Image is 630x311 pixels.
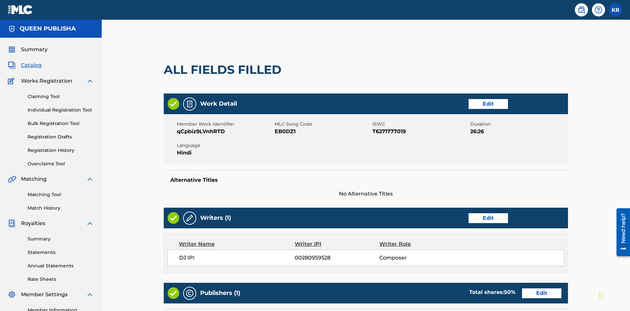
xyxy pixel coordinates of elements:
[86,291,94,299] img: expand
[8,61,16,69] img: Catalog
[164,190,568,198] span: No Alternative Titles
[612,206,630,259] iframe: Resource Center
[28,276,94,283] a: Rate Sheets
[179,254,295,262] span: DJ IPI
[470,128,566,135] span: 26:26
[8,61,42,69] a: CatalogCatalog
[164,62,285,77] h2: ALL FIELDS FILLED
[28,93,94,100] a: Claiming Tool
[592,3,605,16] div: Help
[275,128,371,135] span: EB0DZ1
[599,286,603,306] div: Drag
[28,262,94,269] a: Annual Statements
[295,240,380,248] div: Writer IPI
[28,236,94,242] a: Summary
[295,254,379,262] span: 00280959528
[595,6,602,14] img: help
[28,160,94,167] a: Overclaims Tool
[469,213,508,223] a: Edit
[177,121,273,128] span: Member Work Identifier
[186,289,194,297] img: Publishers
[86,219,94,227] img: expand
[8,46,16,53] img: Summary
[179,240,295,248] div: Writer Name
[522,288,561,298] a: Edit
[21,46,48,53] span: Summary
[200,214,231,222] h5: Writers (1)
[86,77,94,85] img: expand
[469,99,508,109] a: Edit
[200,100,237,108] h5: Work Detail
[8,219,16,227] img: Royalties
[168,98,179,110] img: Valid
[168,212,179,224] img: Valid
[609,3,622,16] div: User Menu
[504,289,515,295] span: 50 %
[8,77,16,85] img: Works Registration
[372,121,469,128] span: ISWC
[177,128,273,135] span: qCpbiz9LVnhRTD
[28,107,94,114] a: Individual Registration Tool
[275,121,371,128] span: MLC Song Code
[20,25,76,32] h5: QUEEN PUBLISHA
[470,121,566,128] span: Duration
[575,3,588,16] a: Public Search
[8,5,33,14] img: MLC Logo
[21,291,68,299] span: Member Settings
[597,280,630,311] iframe: Chat Widget
[28,134,94,140] a: Registration Drafts
[8,291,16,299] img: Member Settings
[28,249,94,256] a: Statements
[8,46,48,53] a: SummarySummary
[379,254,456,262] span: Composer
[200,289,240,297] h5: Publishers (1)
[577,6,585,14] img: search
[168,287,179,299] img: Valid
[28,205,94,212] a: Match History
[379,240,456,248] div: Writer Role
[21,61,42,69] span: Catalog
[186,214,194,222] img: Writers
[21,77,72,85] span: Works Registration
[8,25,16,33] img: Accounts
[170,177,561,183] h5: Alternative Titles
[21,219,45,227] span: Royalties
[177,149,273,157] span: Hindi
[86,175,94,183] img: expand
[21,175,47,183] span: Matching
[28,147,94,154] a: Registration History
[28,120,94,127] a: Bulk Registration Tool
[177,142,273,149] span: Language
[372,128,469,135] span: T6271777019
[469,288,515,296] div: Total shares:
[28,191,94,198] a: Matching Tool
[186,100,194,108] img: Work Detail
[8,175,16,183] img: Matching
